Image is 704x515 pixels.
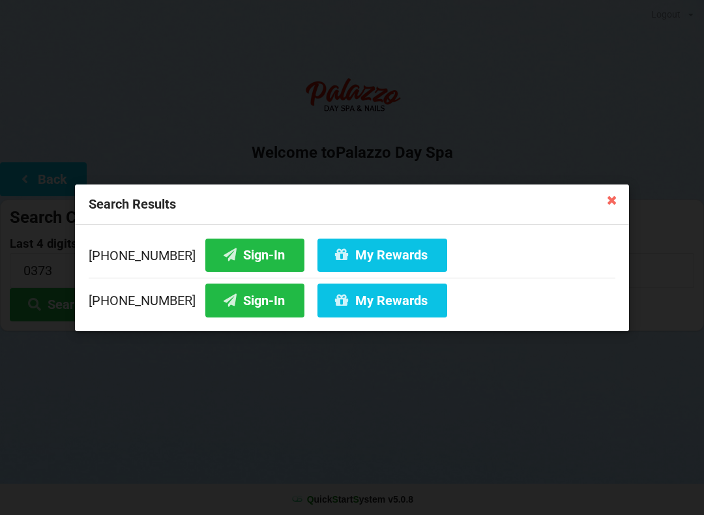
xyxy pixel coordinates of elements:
button: My Rewards [317,238,447,271]
button: Sign-In [205,284,304,317]
div: [PHONE_NUMBER] [89,238,615,277]
button: My Rewards [317,284,447,317]
button: Sign-In [205,238,304,271]
div: Search Results [75,184,629,225]
div: [PHONE_NUMBER] [89,277,615,317]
